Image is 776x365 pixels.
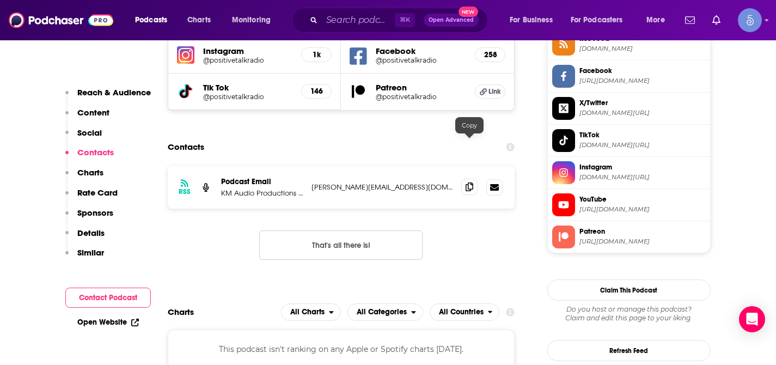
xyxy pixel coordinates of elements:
[738,8,762,32] button: Show profile menu
[579,238,706,246] span: https://www.patreon.com/positivetalkradio
[290,308,325,316] span: All Charts
[376,56,466,64] a: @positivetalkradio
[302,8,498,33] div: Search podcasts, credits, & more...
[376,93,466,101] a: @positivetalkradio
[65,107,109,127] button: Content
[203,93,293,101] a: @positivetalkradio
[547,305,711,323] div: Claim and edit this page to your liking.
[65,147,114,167] button: Contacts
[579,141,706,149] span: tiktok.com/@positivetalkradio
[376,82,466,93] h5: Patreon
[738,8,762,32] span: Logged in as Spiral5-G1
[579,66,706,76] span: Facebook
[429,17,474,23] span: Open Advanced
[455,117,484,133] div: Copy
[281,303,341,321] h2: Platforms
[9,10,113,31] img: Podchaser - Follow, Share and Rate Podcasts
[439,308,484,316] span: All Countries
[547,305,711,314] span: Do you host or manage this podcast?
[357,308,407,316] span: All Categories
[552,97,706,120] a: X/Twitter[DOMAIN_NAME][URL]
[579,109,706,117] span: twitter.com/positivetradio
[739,306,765,332] div: Open Intercom Messenger
[203,82,293,93] h5: Tik Tok
[77,87,151,98] p: Reach & Audience
[77,208,113,218] p: Sponsors
[221,188,303,198] p: KM Audio Productions LLC
[224,11,285,29] button: open menu
[77,127,102,138] p: Social
[77,228,105,238] p: Details
[579,77,706,85] span: https://www.facebook.com/positivetalkradio
[310,50,322,59] h5: 1k
[475,84,505,99] a: Link
[168,307,194,317] h2: Charts
[347,303,423,321] button: open menu
[65,228,105,248] button: Details
[168,137,204,157] h2: Contacts
[259,230,423,260] button: Nothing here.
[281,303,341,321] button: open menu
[738,8,762,32] img: User Profile
[322,11,395,29] input: Search podcasts, credits, & more...
[579,194,706,204] span: YouTube
[177,46,194,64] img: iconImage
[77,167,103,178] p: Charts
[65,187,118,208] button: Rate Card
[77,187,118,198] p: Rate Card
[552,161,706,184] a: Instagram[DOMAIN_NAME][URL]
[424,14,479,27] button: Open AdvancedNew
[579,162,706,172] span: Instagram
[552,193,706,216] a: YouTube[URL][DOMAIN_NAME]
[459,7,478,17] span: New
[430,303,500,321] h2: Countries
[376,46,466,56] h5: Facebook
[65,127,102,148] button: Social
[77,107,109,118] p: Content
[395,13,415,27] span: ⌘ K
[552,65,706,88] a: Facebook[URL][DOMAIN_NAME]
[552,226,706,248] a: Patreon[URL][DOMAIN_NAME]
[180,11,217,29] a: Charts
[488,87,501,96] span: Link
[203,46,293,56] h5: Instagram
[579,227,706,236] span: Patreon
[77,318,139,327] a: Open Website
[579,45,706,53] span: feed.podbean.com
[127,11,181,29] button: open menu
[708,11,725,29] a: Show notifications dropdown
[187,13,211,28] span: Charts
[547,340,711,361] button: Refresh Feed
[77,247,104,258] p: Similar
[65,208,113,228] button: Sponsors
[579,130,706,140] span: TikTok
[646,13,665,28] span: More
[502,11,566,29] button: open menu
[681,11,699,29] a: Show notifications dropdown
[639,11,679,29] button: open menu
[77,147,114,157] p: Contacts
[221,177,303,186] p: Podcast Email
[579,98,706,108] span: X/Twitter
[552,33,706,56] a: RSS Feed[DOMAIN_NAME]
[571,13,623,28] span: For Podcasters
[310,87,322,96] h5: 146
[135,13,167,28] span: Podcasts
[65,247,104,267] button: Similar
[552,129,706,152] a: TikTok[DOMAIN_NAME][URL]
[65,87,151,107] button: Reach & Audience
[65,288,151,308] button: Contact Podcast
[430,303,500,321] button: open menu
[510,13,553,28] span: For Business
[311,182,453,192] p: [PERSON_NAME][EMAIL_ADDRESS][DOMAIN_NAME]
[579,173,706,181] span: instagram.com/positivetalkradio
[179,187,191,196] h3: RSS
[203,56,293,64] a: @positivetalkradio
[579,205,706,214] span: https://www.youtube.com/@PositiveTalkRadio
[65,167,103,187] button: Charts
[232,13,271,28] span: Monitoring
[547,279,711,301] button: Claim This Podcast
